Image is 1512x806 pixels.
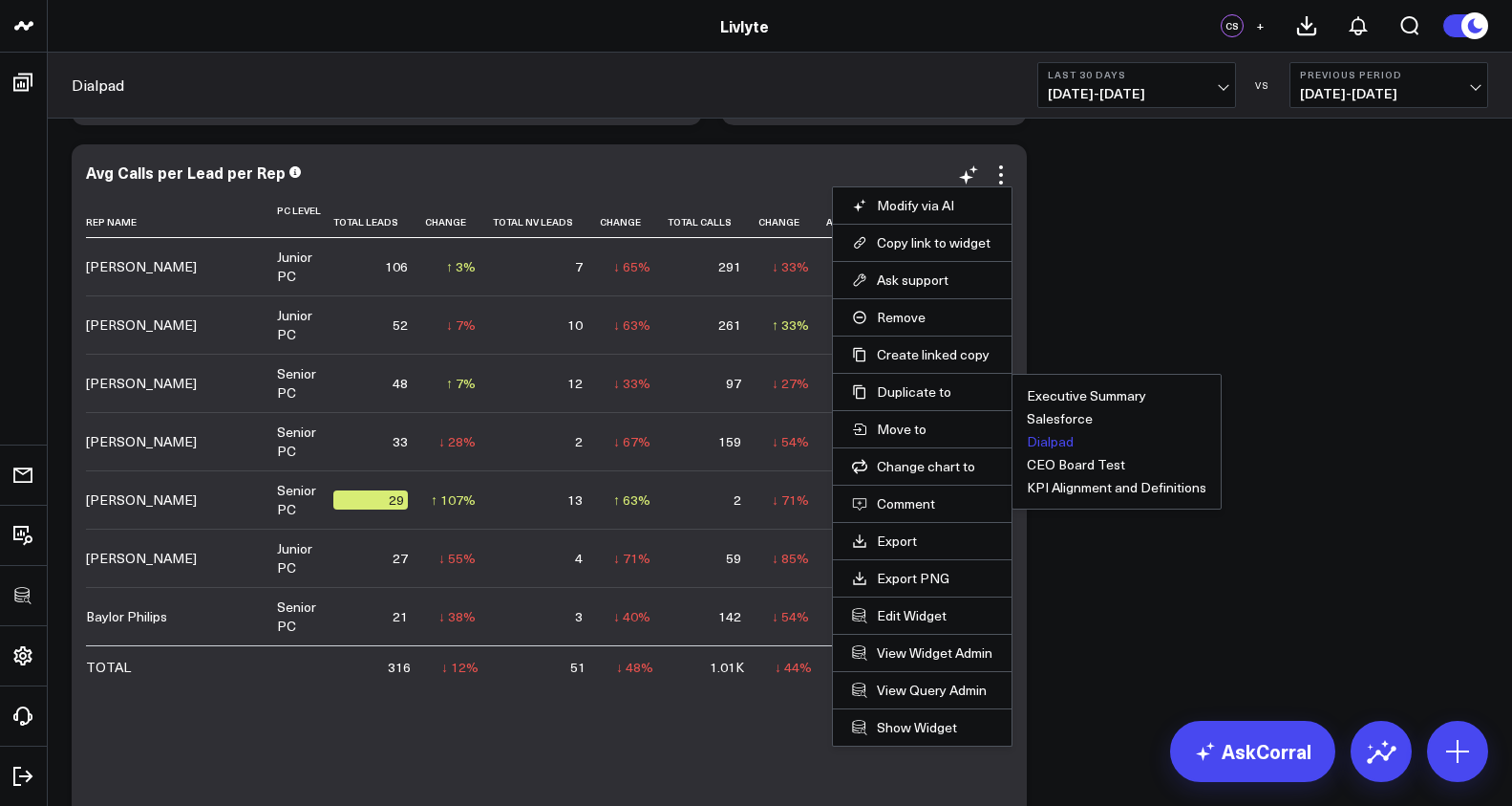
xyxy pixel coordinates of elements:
[1246,79,1280,91] div: VS
[758,195,826,238] th: Change
[333,195,425,238] th: Total Leads
[1248,14,1271,37] button: +
[718,316,741,335] div: 261
[86,549,197,568] div: [PERSON_NAME]
[852,533,992,550] a: Export
[772,257,809,276] div: ↓ 33%
[567,374,583,393] div: 12
[720,15,769,36] a: Livlyte
[1300,69,1478,80] b: Previous Period
[718,607,741,626] div: 142
[567,316,583,335] div: 10
[86,658,131,677] div: TOTAL
[86,162,286,183] div: Avg Calls per Lead per Rep
[575,257,583,276] div: 7
[1027,481,1206,494] button: KPI Alignment and Definitions
[613,316,650,335] div: ↓ 63%
[852,272,992,289] button: Ask support
[852,458,992,475] button: Change chart to
[1256,19,1265,33] span: +
[575,607,583,626] div: 3
[86,316,197,335] div: [PERSON_NAME]
[613,432,650,451] div: ↓ 67%
[1027,435,1074,448] button: Dialpad
[718,432,741,451] div: 159
[600,195,668,238] th: Change
[1027,458,1125,471] button: CEO Board Test
[852,570,992,587] a: Export PNG
[388,658,411,677] div: 316
[438,607,476,626] div: ↓ 38%
[852,346,992,363] button: Create linked copy
[826,195,955,238] th: Avg Calls Per Lead
[772,490,809,510] div: ↓ 71%
[1300,86,1478,101] span: [DATE] - [DATE]
[772,432,809,451] div: ↓ 54%
[1027,412,1093,425] button: Salesforce
[431,490,476,510] div: ↑ 107%
[86,257,197,276] div: [PERSON_NAME]
[1289,62,1488,108] button: Previous Period[DATE]-[DATE]
[446,316,476,335] div: ↓ 7%
[277,364,316,403] div: Senior PC
[277,306,316,344] div: Junior PC
[726,374,741,393] div: 97
[493,195,600,238] th: Total Nv Leads
[86,374,197,393] div: [PERSON_NAME]
[734,490,741,510] div: 2
[616,658,653,677] div: ↓ 48%
[613,490,650,510] div: ↑ 63%
[1027,389,1146,403] button: Executive Summary
[86,195,277,238] th: Rep Name
[277,539,316,577] div: Junior PC
[613,257,650,276] div: ↓ 65%
[726,549,741,568] div: 59
[277,598,316,636] div: Senior PC
[852,421,992,438] button: Move to
[613,607,650,626] div: ↓ 40%
[852,607,992,624] button: Edit Widget
[86,490,197,510] div: [PERSON_NAME]
[72,75,124,96] a: Dialpad
[425,195,493,238] th: Change
[1037,62,1236,108] button: Last 30 Days[DATE]-[DATE]
[613,549,650,568] div: ↓ 71%
[385,257,408,276] div: 106
[86,607,167,626] div: Baylor Philips
[446,374,476,393] div: ↑ 7%
[852,495,992,512] button: Comment
[852,309,992,326] button: Remove
[710,658,744,677] div: 1.01K
[852,719,992,736] a: Show Widget
[277,248,316,286] div: Junior PC
[393,432,408,451] div: 33
[852,234,992,251] button: Copy link to widget
[852,682,992,699] a: View Query Admin
[277,423,316,461] div: Senior PC
[393,549,408,568] div: 27
[575,432,583,451] div: 2
[668,195,758,238] th: Total Calls
[567,490,583,510] div: 13
[277,195,333,238] th: Pc Level
[852,644,992,662] a: View Widget Admin
[772,374,809,393] div: ↓ 27%
[718,257,741,276] div: 291
[393,374,408,393] div: 48
[86,432,197,451] div: [PERSON_NAME]
[438,432,476,451] div: ↓ 28%
[613,374,650,393] div: ↓ 33%
[852,197,992,214] button: Modify via AI
[775,658,812,677] div: ↓ 44%
[1170,721,1335,782] a: AskCorral
[852,383,992,401] button: Duplicate to
[446,257,476,276] div: ↑ 3%
[772,316,809,335] div: ↑ 33%
[570,658,586,677] div: 51
[441,658,479,677] div: ↓ 12%
[393,607,408,626] div: 21
[1221,14,1244,37] div: CS
[333,490,408,510] div: 29
[772,607,809,626] div: ↓ 54%
[277,481,316,519] div: Senior PC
